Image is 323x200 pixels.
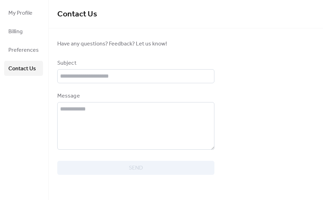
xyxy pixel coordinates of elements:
[8,45,39,56] span: Preferences
[8,8,32,19] span: My Profile
[57,59,213,67] div: Subject
[4,24,43,39] a: Billing
[4,61,43,76] a: Contact Us
[4,42,43,57] a: Preferences
[8,26,23,37] span: Billing
[8,63,36,74] span: Contact Us
[57,40,214,48] span: Have any questions? Feedback? Let us know!
[57,7,97,22] span: Contact Us
[57,92,213,100] div: Message
[4,5,43,20] a: My Profile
